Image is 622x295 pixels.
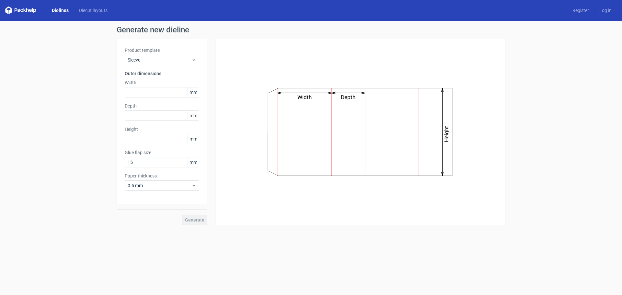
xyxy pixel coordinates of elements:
[188,111,199,120] span: mm
[188,134,199,144] span: mm
[188,157,199,167] span: mm
[128,182,191,189] span: 0.5 mm
[125,47,199,53] label: Product template
[128,57,191,63] span: Sleeve
[117,26,505,34] h1: Generate new dieline
[125,149,199,156] label: Glue flap size
[125,173,199,179] label: Paper thickness
[47,7,74,14] a: Dielines
[125,103,199,109] label: Depth
[298,94,312,100] text: Width
[125,126,199,132] label: Height
[594,7,617,14] a: Log in
[125,79,199,86] label: Width
[567,7,594,14] a: Register
[74,7,113,14] a: Diecut layouts
[341,94,356,100] text: Depth
[443,126,450,142] text: Height
[125,70,199,77] h3: Outer dimensions
[188,87,199,97] span: mm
